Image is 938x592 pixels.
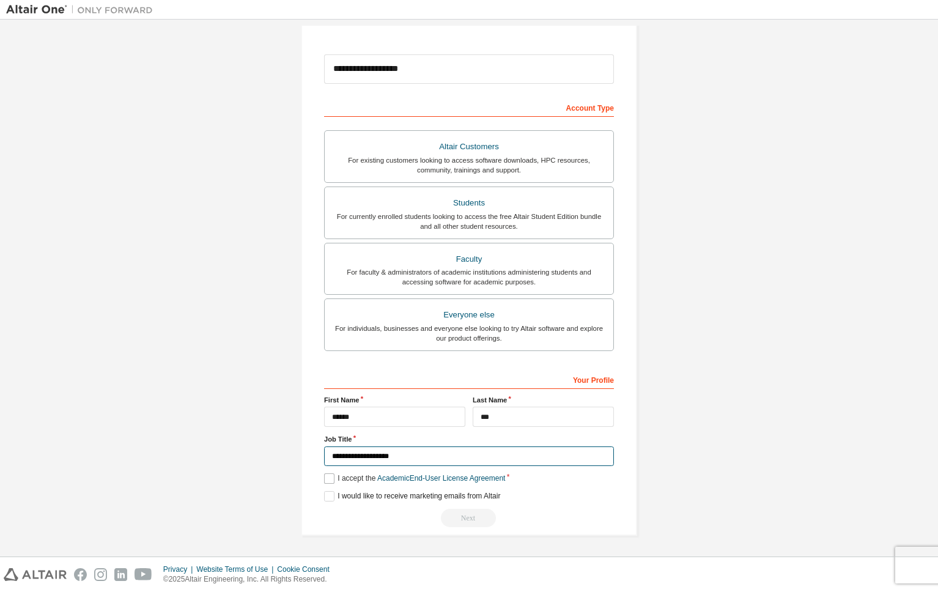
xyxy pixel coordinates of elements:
[324,97,614,117] div: Account Type
[332,212,606,231] div: For currently enrolled students looking to access the free Altair Student Edition bundle and all ...
[324,509,614,527] div: Read and acccept EULA to continue
[377,474,505,483] a: Academic End-User License Agreement
[114,568,127,581] img: linkedin.svg
[324,369,614,389] div: Your Profile
[332,267,606,287] div: For faculty & administrators of academic institutions administering students and accessing softwa...
[196,564,277,574] div: Website Terms of Use
[332,324,606,343] div: For individuals, businesses and everyone else looking to try Altair software and explore our prod...
[332,251,606,268] div: Faculty
[332,306,606,324] div: Everyone else
[332,138,606,155] div: Altair Customers
[4,568,67,581] img: altair_logo.svg
[332,155,606,175] div: For existing customers looking to access software downloads, HPC resources, community, trainings ...
[163,574,337,585] p: © 2025 Altair Engineering, Inc. All Rights Reserved.
[74,568,87,581] img: facebook.svg
[135,568,152,581] img: youtube.svg
[324,395,465,405] label: First Name
[324,434,614,444] label: Job Title
[324,491,500,501] label: I would like to receive marketing emails from Altair
[94,568,107,581] img: instagram.svg
[277,564,336,574] div: Cookie Consent
[324,473,505,484] label: I accept the
[6,4,159,16] img: Altair One
[332,194,606,212] div: Students
[163,564,196,574] div: Privacy
[473,395,614,405] label: Last Name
